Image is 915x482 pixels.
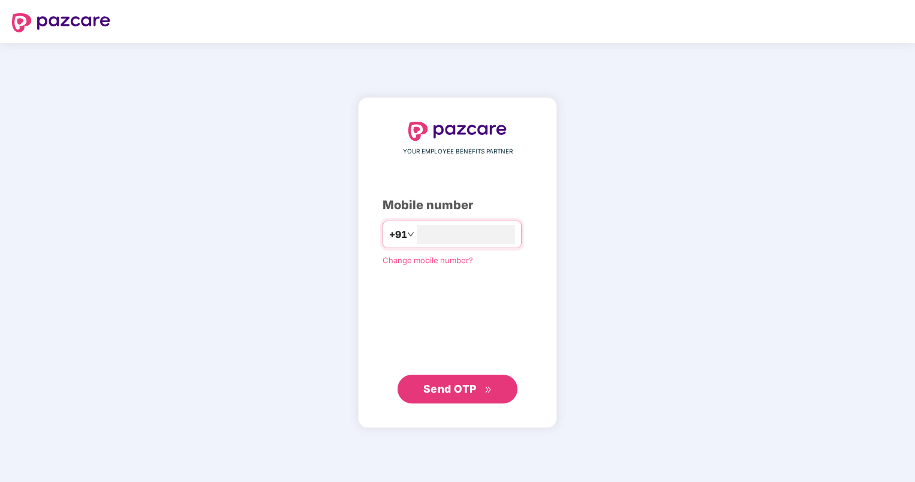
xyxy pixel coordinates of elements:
[484,386,492,394] span: double-right
[423,382,477,395] span: Send OTP
[408,122,507,141] img: logo
[403,147,513,156] span: YOUR EMPLOYEE BENEFITS PARTNER
[383,196,532,215] div: Mobile number
[383,255,473,265] a: Change mobile number?
[12,13,110,32] img: logo
[407,231,414,238] span: down
[398,375,517,403] button: Send OTPdouble-right
[389,227,407,242] span: +91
